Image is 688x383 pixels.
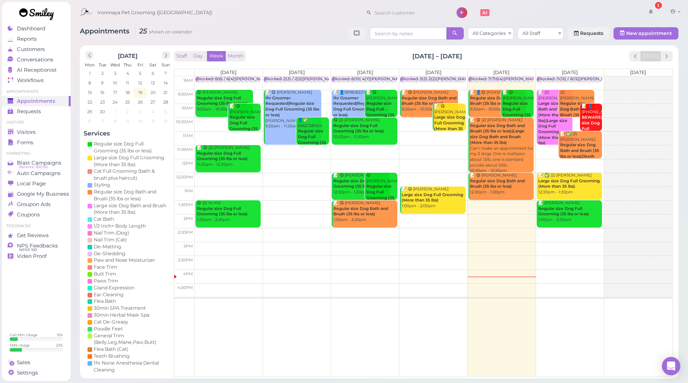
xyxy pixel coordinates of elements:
[2,251,71,261] a: Video Proof
[17,232,49,239] span: Get Reviews
[614,27,678,40] button: New appointment
[94,312,149,319] div: 30min Herbal Mask Spa
[2,89,71,94] li: Appointments
[17,180,46,187] span: Local Page
[370,27,447,40] input: Search by notes
[626,30,672,36] span: New appointment
[94,319,128,325] div: Cat De-Greasy
[184,188,193,193] span: 1pm
[94,188,168,202] div: Regular size Dog Bath and Brush (35 lbs or less)
[197,90,253,112] div: 😋 [PERSON_NAME] 9:30am - 10:30am
[94,325,123,332] div: Poodle Feet
[197,76,301,82] div: Blocked: 6(6) / 6(4)[PERSON_NAME] • appointment
[655,2,662,9] div: 1
[10,332,38,337] div: Call Min. Usage
[366,184,394,206] b: Regular size Dog Full Grooming (35 lbs or less)
[17,129,36,135] span: Visitors
[220,69,237,75] span: [DATE]
[184,244,193,249] span: 3pm
[137,79,143,86] span: 12
[2,23,71,34] a: Dashboard
[2,54,71,65] a: Conversations
[503,101,531,123] b: Regular size Dog Full Grooming (35 lbs or less)
[94,216,114,223] div: Cat Bath
[333,96,387,117] b: 1hr Groomer Requested|Regular size Dog Full Grooming (35 lbs or less)
[94,284,134,291] div: Gland Expression
[401,187,465,209] div: 📝 😋 [PERSON_NAME] 1:00pm - 2:00pm
[124,62,131,68] span: Thu
[197,96,248,106] b: Regular size Dog Full Grooming (35 lbs or less)
[567,27,610,40] a: Requests
[412,52,462,61] h2: [DATE] – [DATE]
[88,70,91,77] span: 1
[425,69,442,75] span: [DATE]
[2,357,71,368] a: Sales
[366,101,394,123] b: Regular size Dog Full Grooming (35 lbs or less)
[94,264,117,271] div: Face Trim
[538,90,573,152] div: 📝 (2) [PERSON_NAME] 9:30am - 11:30am
[333,123,384,134] b: Regular size Dog Full Grooming (35 lbs or less)
[124,99,131,106] span: 25
[333,90,389,135] div: 📝 👤9096182372 yorkie [PERSON_NAME] 9:30am - 10:30am
[2,120,71,125] li: Visitors
[94,305,146,312] div: 30min SPA Treatment
[182,161,193,166] span: 12pm
[523,30,540,36] span: All Staff
[17,160,61,166] span: Blast Campaigns
[2,199,71,210] a: Groupon Ads
[17,370,38,376] span: Settings
[229,104,261,171] div: 📝 😋 [PERSON_NAME] mini schnauzer , bad for grooming puppy 10:00am - 11:00am
[150,79,155,86] span: 13
[434,115,465,137] b: Large size Dog Full Grooming (More than 35 lbs)
[94,140,168,154] div: Regular size Dog Full Grooming (35 lbs or less)
[113,118,117,125] span: 8
[86,108,93,115] span: 29
[560,101,592,123] b: Regular size Dog Bath and Brush (35 lbs or less)
[470,123,525,145] b: Regular size Dog Bath and Brush (35 lbs or less)|Large size Dog Bath and Brush (More than 35 lbs)
[197,206,248,217] b: Regular size Dog Full Grooming (35 lbs or less)
[150,99,156,106] span: 27
[333,200,397,223] div: 📝 😋 [PERSON_NAME] 1:30pm - 2:30pm
[661,51,673,61] button: next
[562,69,578,75] span: [DATE]
[163,79,169,86] span: 14
[138,70,142,77] span: 5
[538,178,600,189] b: Large size Dog Full Grooming (More than 35 lbs)
[470,90,526,112] div: 📝 👤😋 [PERSON_NAME] 9:30am - 10:30am
[207,51,226,61] button: Week
[125,79,130,86] span: 11
[2,151,71,156] li: Marketing
[19,164,48,170] span: Balance: $20.00
[163,118,168,125] span: 12
[84,130,172,137] h4: Services
[640,51,661,61] button: [DATE]
[17,108,41,115] span: Requests
[17,67,56,73] span: AI Receptionist
[2,168,71,178] a: Auto Campaigns
[162,62,170,68] span: Sun
[434,104,465,149] div: 📝 😋 [PERSON_NAME] 10:00am - 11:00am
[94,202,168,216] div: Large size Dog Bath and Brush (More than 35 lbs)
[177,285,193,290] span: 4:30pm
[538,173,602,195] div: 📝 ✅ (2) [PERSON_NAME] 12:30pm - 1:30pm
[94,250,126,257] div: De-Shedding
[225,51,246,61] button: Month
[94,223,146,229] div: 1/2 Inch+ Body Length
[56,343,63,348] div: 23 %
[401,90,458,112] div: 📝 😋 [PERSON_NAME] 9:30am - 10:30am
[333,173,389,195] div: 📝 😋 [PERSON_NAME] 12:30pm - 1:30pm
[560,142,600,164] b: Regular size Dog Bath and Brush (35 lbs or less)|Teeth Brushing|Face Trim
[538,76,647,82] div: Blocked: 11(12) / 6(12)[PERSON_NAME], • appointment
[402,96,456,106] b: Regular size Dog Bath and Brush (35 lbs or less)
[151,108,155,115] span: 4
[162,51,170,59] button: next
[94,346,128,353] div: Flea Bath (Cat)
[174,51,189,61] button: Staff
[184,216,193,221] span: 2pm
[99,62,106,68] span: Tue
[17,211,40,218] span: Coupons
[582,115,618,148] b: BEWARE|Regular size Dog Full Grooming (35 lbs or less)
[630,69,646,75] span: [DATE]
[176,175,193,180] span: 12:30pm
[470,178,525,189] b: Regular size Dog Bath and Brush (35 lbs or less)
